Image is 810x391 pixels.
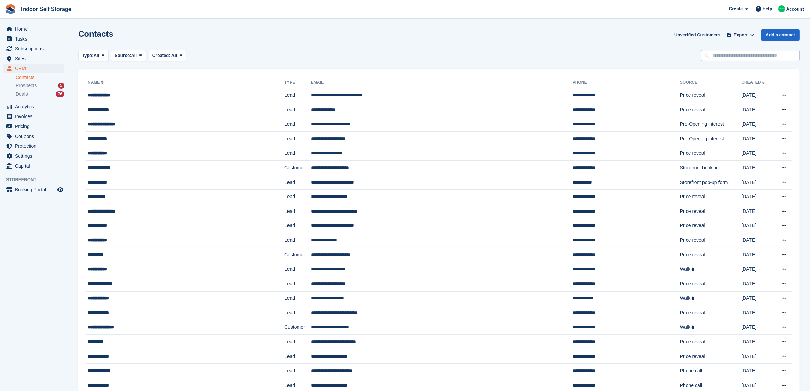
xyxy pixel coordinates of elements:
[680,320,742,335] td: Walk-in
[742,88,774,103] td: [DATE]
[15,185,56,194] span: Booking Portal
[284,146,311,161] td: Lead
[15,34,56,44] span: Tasks
[734,32,748,38] span: Export
[680,277,742,291] td: Price reveal
[94,52,99,59] span: All
[15,64,56,73] span: CRM
[284,77,311,88] th: Type
[15,161,56,171] span: Capital
[680,306,742,320] td: Price reveal
[742,103,774,117] td: [DATE]
[3,44,64,53] a: menu
[742,306,774,320] td: [DATE]
[3,102,64,111] a: menu
[16,82,37,89] span: Prospects
[680,204,742,219] td: Price reveal
[680,219,742,233] td: Price reveal
[284,88,311,103] td: Lead
[680,262,742,277] td: Walk-in
[742,277,774,291] td: [DATE]
[680,364,742,378] td: Phone call
[15,54,56,63] span: Sites
[573,77,680,88] th: Phone
[726,29,756,41] button: Export
[761,29,800,41] a: Add a contact
[284,335,311,349] td: Lead
[88,80,105,85] a: Name
[680,103,742,117] td: Price reveal
[284,175,311,190] td: Lead
[680,233,742,248] td: Price reveal
[152,53,170,58] span: Created:
[284,219,311,233] td: Lead
[742,349,774,364] td: [DATE]
[15,24,56,34] span: Home
[16,74,64,81] a: Contacts
[171,53,177,58] span: All
[742,117,774,132] td: [DATE]
[680,77,742,88] th: Source
[3,185,64,194] a: menu
[78,29,113,38] h1: Contacts
[284,233,311,248] td: Lead
[3,34,64,44] a: menu
[284,364,311,378] td: Lead
[115,52,131,59] span: Source:
[680,291,742,306] td: Walk-in
[149,50,186,61] button: Created: All
[284,131,311,146] td: Lead
[56,186,64,194] a: Preview store
[3,131,64,141] a: menu
[311,77,573,88] th: Email
[742,131,774,146] td: [DATE]
[15,151,56,161] span: Settings
[3,54,64,63] a: menu
[742,80,766,85] a: Created
[16,82,64,89] a: Prospects 5
[742,248,774,262] td: [DATE]
[78,50,108,61] button: Type: All
[680,248,742,262] td: Price reveal
[742,161,774,175] td: [DATE]
[778,5,785,12] img: Helen Nicholls
[680,190,742,204] td: Price reveal
[56,91,64,97] div: 76
[284,190,311,204] td: Lead
[742,364,774,378] td: [DATE]
[742,219,774,233] td: [DATE]
[680,175,742,190] td: Storefront pop-up form
[3,24,64,34] a: menu
[680,146,742,161] td: Price reveal
[15,44,56,53] span: Subscriptions
[284,117,311,132] td: Lead
[763,5,772,12] span: Help
[58,83,64,89] div: 5
[3,112,64,121] a: menu
[3,122,64,131] a: menu
[680,335,742,349] td: Price reveal
[786,6,804,13] span: Account
[3,161,64,171] a: menu
[284,161,311,175] td: Customer
[680,117,742,132] td: Pre-Opening interest
[284,277,311,291] td: Lead
[82,52,94,59] span: Type:
[742,175,774,190] td: [DATE]
[729,5,743,12] span: Create
[131,52,137,59] span: All
[15,122,56,131] span: Pricing
[742,146,774,161] td: [DATE]
[742,262,774,277] td: [DATE]
[3,151,64,161] a: menu
[15,131,56,141] span: Coupons
[3,141,64,151] a: menu
[284,248,311,262] td: Customer
[284,204,311,219] td: Lead
[15,112,56,121] span: Invoices
[742,190,774,204] td: [DATE]
[284,103,311,117] td: Lead
[284,262,311,277] td: Lead
[5,4,16,14] img: stora-icon-8386f47178a22dfd0bd8f6a31ec36ba5ce8667c1dd55bd0f319d3a0aa187defe.svg
[16,91,28,97] span: Deals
